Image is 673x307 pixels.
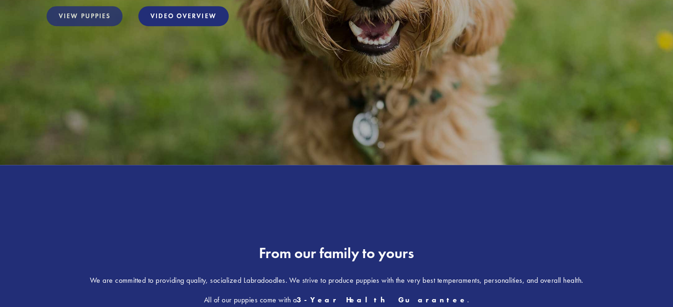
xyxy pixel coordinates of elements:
[138,6,228,26] a: Video Overview
[47,244,626,262] h2: From our family to yours
[47,6,122,26] a: View Puppies
[47,294,626,306] p: All of our puppies come with a .
[297,295,467,304] strong: 3-Year Health Guarantee
[47,274,626,287] p: We are committed to providing quality, socialized Labradoodles. We strive to produce puppies with...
